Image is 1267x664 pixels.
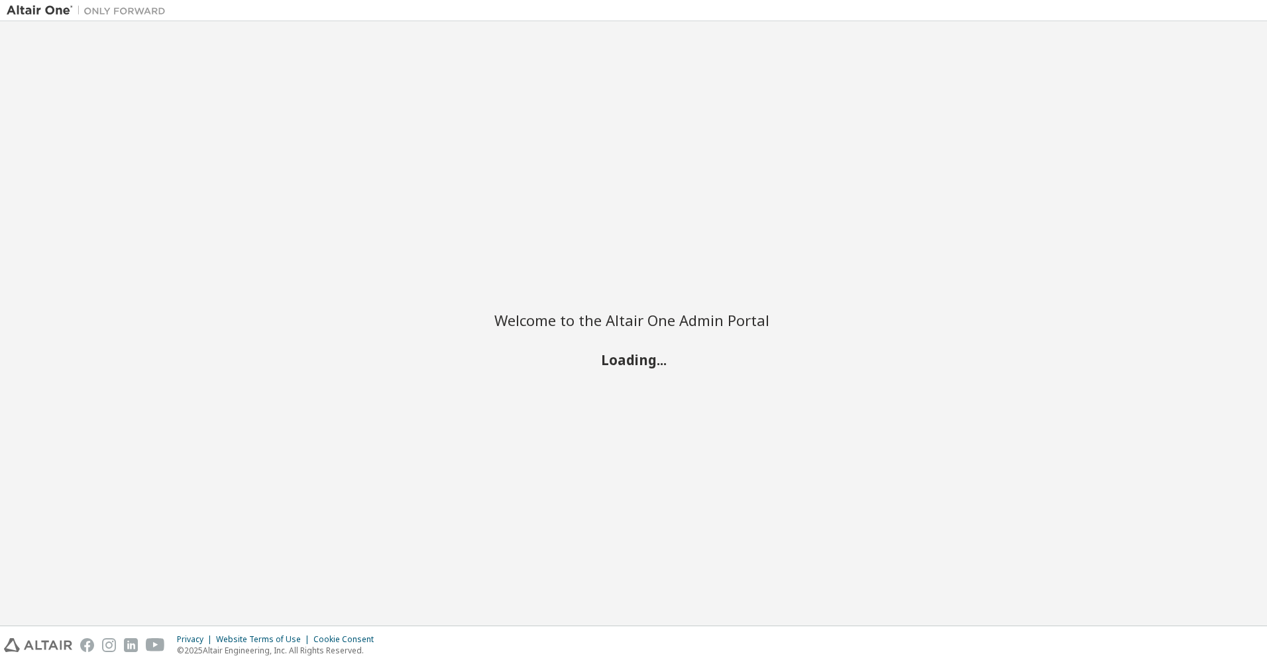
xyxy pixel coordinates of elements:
[177,634,216,645] div: Privacy
[494,351,773,368] h2: Loading...
[146,638,165,652] img: youtube.svg
[102,638,116,652] img: instagram.svg
[216,634,313,645] div: Website Terms of Use
[7,4,172,17] img: Altair One
[80,638,94,652] img: facebook.svg
[313,634,382,645] div: Cookie Consent
[177,645,382,656] p: © 2025 Altair Engineering, Inc. All Rights Reserved.
[494,311,773,329] h2: Welcome to the Altair One Admin Portal
[4,638,72,652] img: altair_logo.svg
[124,638,138,652] img: linkedin.svg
